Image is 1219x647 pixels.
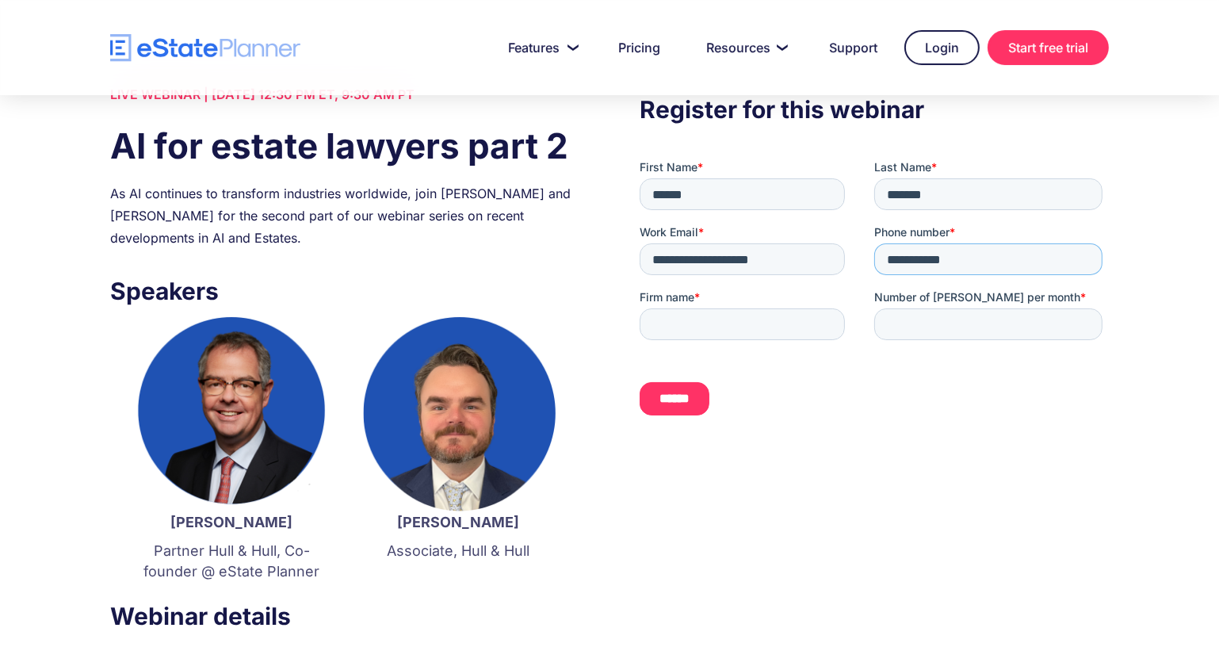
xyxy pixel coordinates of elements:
h3: Register for this webinar [640,91,1109,128]
a: Start free trial [988,30,1109,65]
h1: AI for estate lawyers part 2 [110,121,579,170]
a: Pricing [599,32,679,63]
a: home [110,34,300,62]
div: As AI continues to transform industries worldwide, join [PERSON_NAME] and [PERSON_NAME] for the s... [110,182,579,249]
p: Associate, Hull & Hull [361,541,556,561]
a: Resources [687,32,802,63]
h3: Webinar details [110,598,579,634]
h3: Speakers [110,273,579,309]
a: Login [904,30,980,65]
p: Partner Hull & Hull, Co-founder @ eState Planner [134,541,329,582]
strong: [PERSON_NAME] [170,514,292,530]
iframe: Form 0 [640,159,1109,428]
strong: [PERSON_NAME] [397,514,519,530]
a: Features [489,32,591,63]
a: Support [810,32,896,63]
